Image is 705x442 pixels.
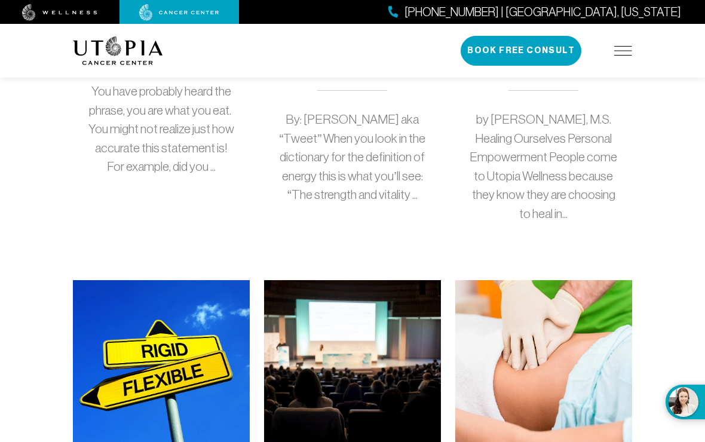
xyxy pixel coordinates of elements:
[73,36,163,65] img: logo
[278,110,427,204] p: By: [PERSON_NAME] aka “Tweet” When you look in the dictionary for the definition of energy this i...
[87,82,235,176] p: You have probably heard the phrase, you are what you eat. You might not realize just how accurate...
[388,4,681,21] a: [PHONE_NUMBER] | [GEOGRAPHIC_DATA], [US_STATE]
[614,46,632,56] img: icon-hamburger
[404,4,681,21] span: [PHONE_NUMBER] | [GEOGRAPHIC_DATA], [US_STATE]
[22,4,97,21] img: wellness
[461,36,581,66] button: Book Free Consult
[139,4,219,21] img: cancer center
[470,110,618,223] p: by [PERSON_NAME], M.S. Healing Ourselves Personal Empowerment People come to Utopia Wellness beca...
